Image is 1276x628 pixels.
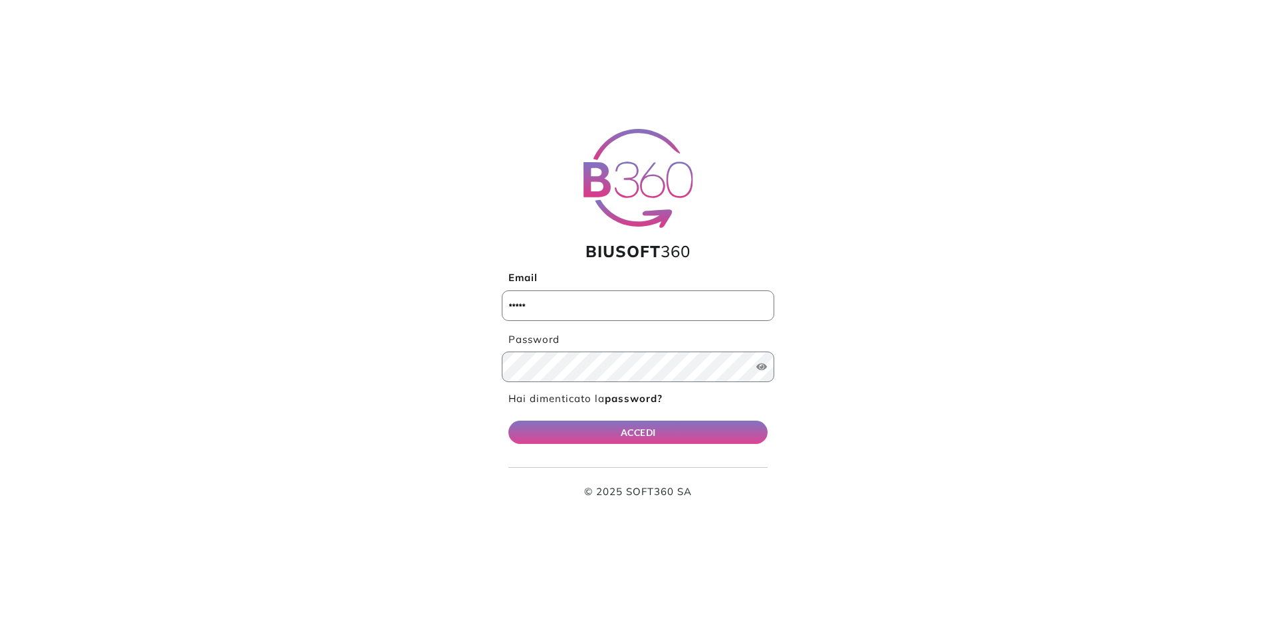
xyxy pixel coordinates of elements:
[508,421,768,444] button: ACCEDI
[508,392,663,405] a: Hai dimenticato lapassword?
[605,392,663,405] b: password?
[502,242,774,261] h1: 360
[585,241,661,261] span: BIUSOFT
[508,484,768,500] p: © 2025 SOFT360 SA
[508,271,538,284] b: Email
[502,332,774,348] label: Password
